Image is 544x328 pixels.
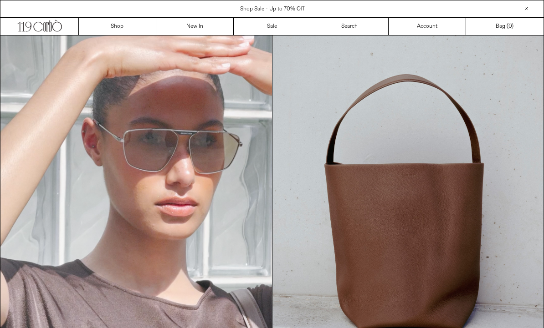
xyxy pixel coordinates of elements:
a: Shop [79,18,156,35]
a: Shop Sale - Up to 70% Off [240,5,304,13]
a: New In [156,18,234,35]
a: Search [311,18,389,35]
span: 0 [508,23,512,30]
a: Sale [234,18,311,35]
span: ) [508,22,513,30]
a: Bag () [466,18,544,35]
a: Account [389,18,466,35]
